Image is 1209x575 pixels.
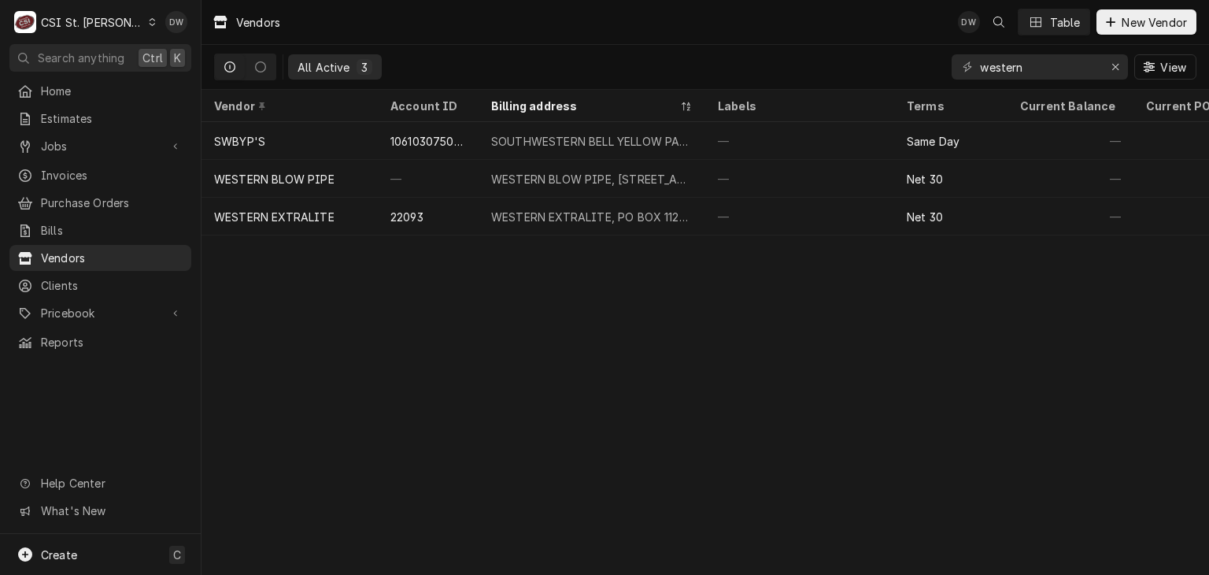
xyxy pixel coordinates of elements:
[9,44,191,72] button: Search anythingCtrlK
[41,83,183,99] span: Home
[41,475,182,492] span: Help Center
[986,9,1011,35] button: Open search
[1050,14,1081,31] div: Table
[9,217,191,243] a: Bills
[214,209,335,225] div: WESTERN EXTRALITE
[41,138,160,154] span: Jobs
[9,245,191,271] a: Vendors
[1007,160,1133,198] div: —
[718,98,882,114] div: Labels
[9,498,191,524] a: Go to What's New
[214,133,265,150] div: SWBYP'S
[14,11,36,33] div: C
[41,167,183,184] span: Invoices
[41,250,183,266] span: Vendors
[298,59,350,76] div: All Active
[705,198,894,236] div: —
[41,305,160,321] span: Pricebook
[165,11,187,33] div: Dyane Weber's Avatar
[1096,9,1196,35] button: New Vendor
[491,171,693,187] div: WESTERN BLOW PIPE, [STREET_ADDRESS] [PERSON_NAME], MO 63147
[9,133,191,159] a: Go to Jobs
[1007,122,1133,160] div: —
[142,50,163,66] span: Ctrl
[9,78,191,104] a: Home
[491,98,677,114] div: Billing address
[38,50,124,66] span: Search anything
[173,547,181,563] span: C
[705,160,894,198] div: —
[174,50,181,66] span: K
[907,209,943,225] div: Net 30
[165,11,187,33] div: DW
[1007,198,1133,236] div: —
[705,122,894,160] div: —
[9,470,191,496] a: Go to Help Center
[958,11,980,33] div: Dyane Weber's Avatar
[1118,14,1190,31] span: New Vendor
[360,59,369,76] div: 3
[41,503,182,519] span: What's New
[907,171,943,187] div: Net 30
[390,98,463,114] div: Account ID
[1157,59,1189,76] span: View
[41,548,77,562] span: Create
[9,162,191,188] a: Invoices
[907,98,992,114] div: Terms
[9,329,191,355] a: Reports
[41,14,143,31] div: CSI St. [PERSON_NAME]
[491,209,693,225] div: WESTERN EXTRALITE, PO BOX 1128, [US_STATE][GEOGRAPHIC_DATA]-0128
[980,54,1098,80] input: Keyword search
[214,98,362,114] div: Vendor
[41,110,183,127] span: Estimates
[378,160,479,198] div: —
[958,11,980,33] div: DW
[1134,54,1196,80] button: View
[491,133,693,150] div: SOUTHWESTERN BELL YELLOW PAGES, [GEOGRAPHIC_DATA]-0014
[9,106,191,132] a: Estimates
[41,277,183,294] span: Clients
[41,195,183,211] span: Purchase Orders
[214,171,335,187] div: WESTERN BLOW PIPE
[1020,98,1118,114] div: Current Balance
[907,133,959,150] div: Same Day
[9,273,191,299] a: Clients
[1103,54,1128,80] button: Erase input
[41,334,183,351] span: Reports
[41,222,183,239] span: Bills
[390,133,466,150] div: 106103075000
[9,190,191,216] a: Purchase Orders
[14,11,36,33] div: CSI St. Louis's Avatar
[390,209,423,225] div: 22093
[9,300,191,326] a: Go to Pricebook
